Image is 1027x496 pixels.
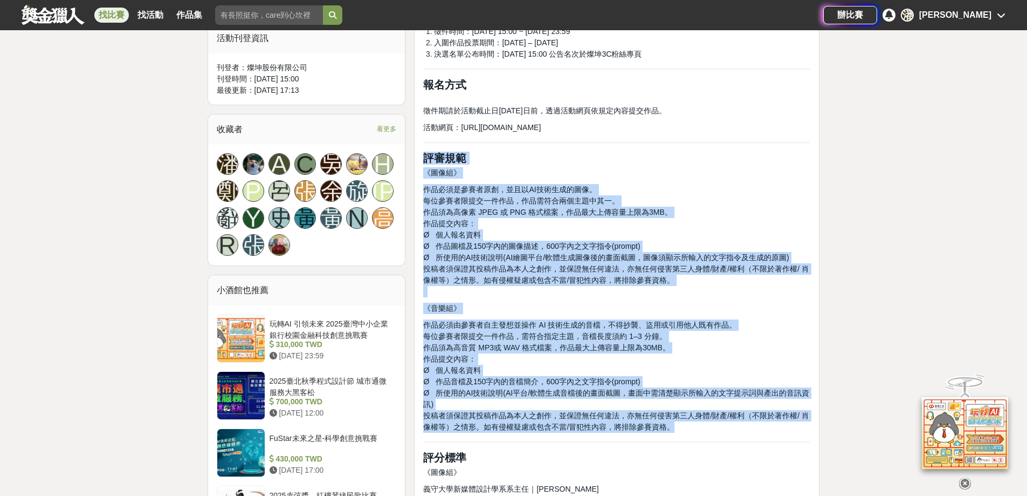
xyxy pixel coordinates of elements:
[208,23,405,53] div: 活動刊登資訊
[461,123,541,132] a: [URL][DOMAIN_NAME]
[423,196,619,205] span: 每位參賽者限提交一件作品，作品需符合兩個主題中其一。
[423,168,461,177] span: 《圖像組》
[268,234,290,256] a: Avatar
[270,339,392,350] div: 310,000 TWD
[270,396,392,407] div: 700,000 TWD
[372,207,394,229] a: 高
[434,27,570,36] span: 徵件時間：[DATE] 15:00 ~ [DATE] 23:59
[270,465,392,476] div: [DATE] 17:00
[423,321,736,329] span: 作品必須由參賽者自主發想並操作 AI 技術生成的音檔，不得抄襲、盜用或引用他人既有作品。
[423,452,466,464] strong: 評分標準
[423,253,789,262] span: Ø 所使用的AI技術說明(AI繪圖平台/軟體生成圖像後的畫面截圖，圖像須顯示所輸入的文字指令及生成的原圖)
[217,153,238,175] a: 潘
[215,5,323,25] input: 有長照挺你，care到心坎裡！青春出手，拍出照顧 影音徵件活動
[347,154,367,174] img: Avatar
[217,314,397,363] a: 玩轉AI 引領未來 2025臺灣中小企業銀行校園金融科技創意挑戰賽 310,000 TWD [DATE] 23:59
[294,207,316,229] a: 黃
[243,234,264,256] a: 張
[423,79,466,91] strong: 報名方式
[423,185,596,194] span: 作品必須是參賽者原創，並且以AI技術生成的圖像。
[294,153,316,175] div: C
[423,219,476,228] span: 作品提交內容：
[217,429,397,477] a: FuStar未來之星-科學創意挑戰賽 430,000 TWD [DATE] 17:00
[423,152,466,164] strong: 評審規範
[320,153,342,175] a: 吳
[423,242,640,250] span: Ø 作品圖檔及150字內的圖像描述，600字內之文字指令(prompt)
[217,85,397,96] div: 最後更新： [DATE] 17:13
[294,180,316,202] a: 張
[423,264,809,284] span: 投稿者須保證其投稿作品為本人之創作，並保證無任何違法，亦無任何侵害第三人身體/財產/權利（不限於著作權/ 肖像權等）之情形。如有侵權疑慮或包含不當/冒犯性內容，將排除參賽資格。
[922,397,1008,469] img: d2146d9a-e6f6-4337-9592-8cefde37ba6b.png
[919,9,991,22] div: [PERSON_NAME]
[423,366,481,375] span: Ø 個人報名資料
[823,6,877,24] a: 辦比賽
[423,304,461,312] span: 《音樂組》
[346,207,368,229] a: N
[423,332,666,341] span: 每位參賽者限提交一件作品，需符合指定主題，音檔長度須約 1–3 分鐘。
[372,180,394,202] a: [PERSON_NAME]
[270,350,392,362] div: [DATE] 23:59
[270,407,392,419] div: [DATE] 12:00
[901,9,914,22] div: 潘
[270,453,392,465] div: 430,000 TWD
[243,207,264,229] a: Y
[217,180,238,202] a: 鄭
[268,207,290,229] a: 史
[320,207,342,229] a: 黃
[217,73,397,85] div: 刊登時間： [DATE] 15:00
[94,8,129,23] a: 找比賽
[243,180,264,202] a: P
[434,50,642,58] span: 決選名單公布時間：[DATE] 15:00 公告名次於燦坤3C粉絲專頁
[243,153,264,175] a: Avatar
[270,376,392,396] div: 2025臺北秋季程式設計節 城市通微服務大黑客松
[423,208,672,216] span: 作品須為高像素 JPEG 或 PNG 格式檔案，作品最大上傳容量上限為3MB。
[372,153,394,175] a: H
[217,371,397,420] a: 2025臺北秋季程式設計節 城市通微服務大黑客松 700,000 TWD [DATE] 12:00
[172,8,206,23] a: 作品集
[423,411,809,431] span: 投稿者須保證其投稿作品為本人之創作，並保證無任何違法，亦無任何侵害第三人身體/財產/權利（不限於著作權/ 肖像權等）之情形。如有侵權疑慮或包含不當/冒犯性內容，將排除參賽資格。
[423,123,461,132] span: 活動網頁：
[434,38,558,47] span: 入圍作品投票期間：[DATE] – [DATE]
[423,355,476,363] span: 作品提交內容：
[423,343,670,352] span: 作品須為高音質 MP3或 WAV 格式檔案，作品最大上傳容量上限為30MB。
[268,153,290,175] a: A
[269,235,290,255] img: Avatar
[268,180,290,202] a: 呂
[320,180,342,202] a: 余
[217,234,238,256] a: R
[423,377,640,386] span: Ø 作品音檔及150字內的音檔簡介，600字內之文字指令(prompt)
[377,123,396,135] span: 看更多
[346,180,368,202] a: 旋
[133,8,168,23] a: 找活動
[346,153,368,175] a: Avatar
[243,154,264,174] img: Avatar
[270,318,392,339] div: 玩轉AI 引領未來 2025臺灣中小企業銀行校園金融科技創意挑戰賽
[423,230,481,239] span: Ø 個人報名資料
[217,62,397,73] div: 刊登者： 燦坤股份有限公司
[217,207,238,229] a: 辭
[208,275,405,305] div: 小酒館也推薦
[270,433,392,453] div: FuStar未來之星-科學創意挑戰賽
[217,125,243,134] span: 收藏者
